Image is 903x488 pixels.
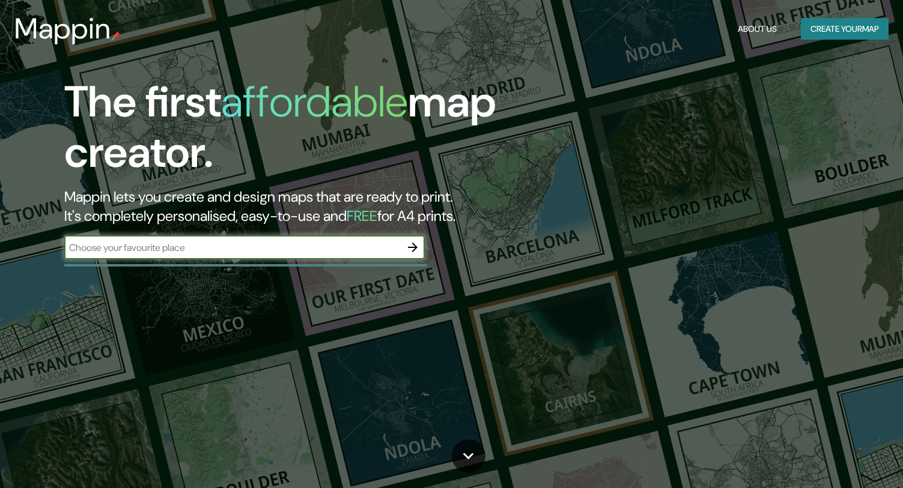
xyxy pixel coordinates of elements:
[733,18,782,40] button: About Us
[64,77,516,187] h1: The first map creator.
[221,74,408,130] h1: affordable
[64,187,516,226] h2: Mappin lets you create and design maps that are ready to print. It's completely personalised, eas...
[64,241,401,255] input: Choose your favourite place
[14,12,111,46] h3: Mappin
[111,31,121,41] img: mappin-pin
[347,206,377,225] h5: FREE
[801,18,889,40] button: Create yourmap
